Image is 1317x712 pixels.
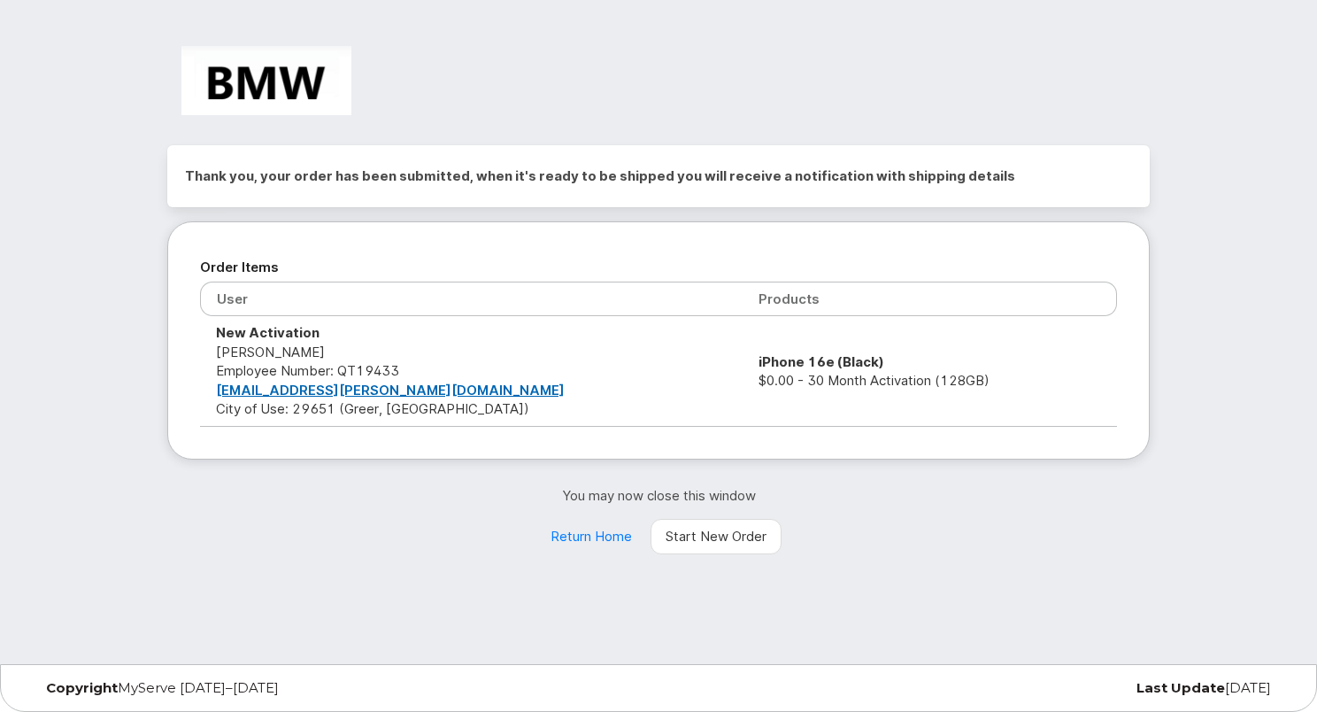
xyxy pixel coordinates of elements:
[200,316,743,426] td: [PERSON_NAME] City of Use: 29651 (Greer, [GEOGRAPHIC_DATA])
[200,254,1117,281] h2: Order Items
[167,486,1150,505] p: You may now close this window
[185,163,1132,190] h2: Thank you, your order has been submitted, when it's ready to be shipped you will receive a notifi...
[33,681,450,695] div: MyServe [DATE]–[DATE]
[1136,679,1225,696] strong: Last Update
[759,353,884,370] strong: iPhone 16e (Black)
[46,679,118,696] strong: Copyright
[535,519,647,554] a: Return Home
[216,362,399,379] span: Employee Number: QT19433
[743,282,1117,316] th: Products
[200,282,743,316] th: User
[867,681,1284,695] div: [DATE]
[216,382,565,399] a: [EMAIL_ADDRESS][PERSON_NAME][DOMAIN_NAME]
[216,324,320,341] strong: New Activation
[181,46,351,115] img: BMW Manufacturing Co LLC
[651,519,782,554] a: Start New Order
[743,316,1117,426] td: $0.00 - 30 Month Activation (128GB)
